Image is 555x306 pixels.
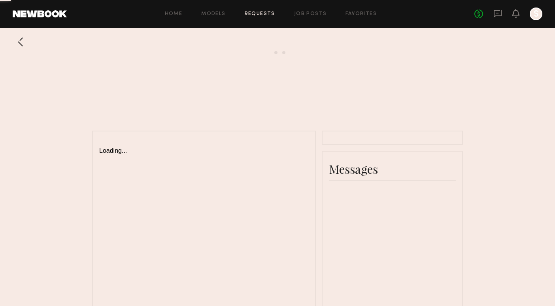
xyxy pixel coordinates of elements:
[201,11,225,17] a: Models
[530,8,542,20] a: S
[294,11,327,17] a: Job Posts
[245,11,275,17] a: Requests
[165,11,183,17] a: Home
[345,11,377,17] a: Favorites
[329,161,456,177] div: Messages
[99,138,309,154] div: Loading...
